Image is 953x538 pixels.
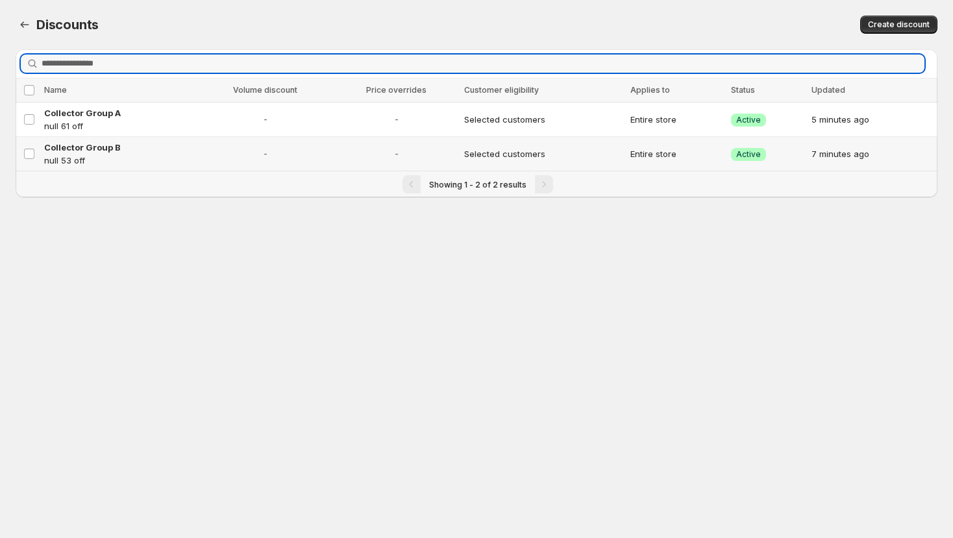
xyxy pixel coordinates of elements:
[860,16,937,34] button: Create discount
[460,137,626,171] td: Selected customers
[44,108,121,118] span: Collector Group A
[626,137,727,171] td: Entire store
[44,119,194,132] p: null 61 off
[630,85,670,95] span: Applies to
[366,85,427,95] span: Price overrides
[44,85,67,95] span: Name
[808,137,937,171] td: 7 minutes ago
[44,141,194,154] a: Collector Group B
[460,103,626,137] td: Selected customers
[44,142,121,153] span: Collector Group B
[16,171,937,197] nav: Pagination
[736,149,761,160] span: Active
[36,17,99,32] span: Discounts
[44,106,194,119] a: Collector Group A
[337,147,456,160] span: -
[44,154,194,167] p: null 53 off
[626,103,727,137] td: Entire store
[233,85,297,95] span: Volume discount
[202,147,329,160] span: -
[736,115,761,125] span: Active
[429,180,526,190] span: Showing 1 - 2 of 2 results
[202,113,329,126] span: -
[808,103,937,137] td: 5 minutes ago
[868,19,930,30] span: Create discount
[337,113,456,126] span: -
[731,85,755,95] span: Status
[16,16,34,34] button: Back to dashboard
[811,85,845,95] span: Updated
[464,85,539,95] span: Customer eligibility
